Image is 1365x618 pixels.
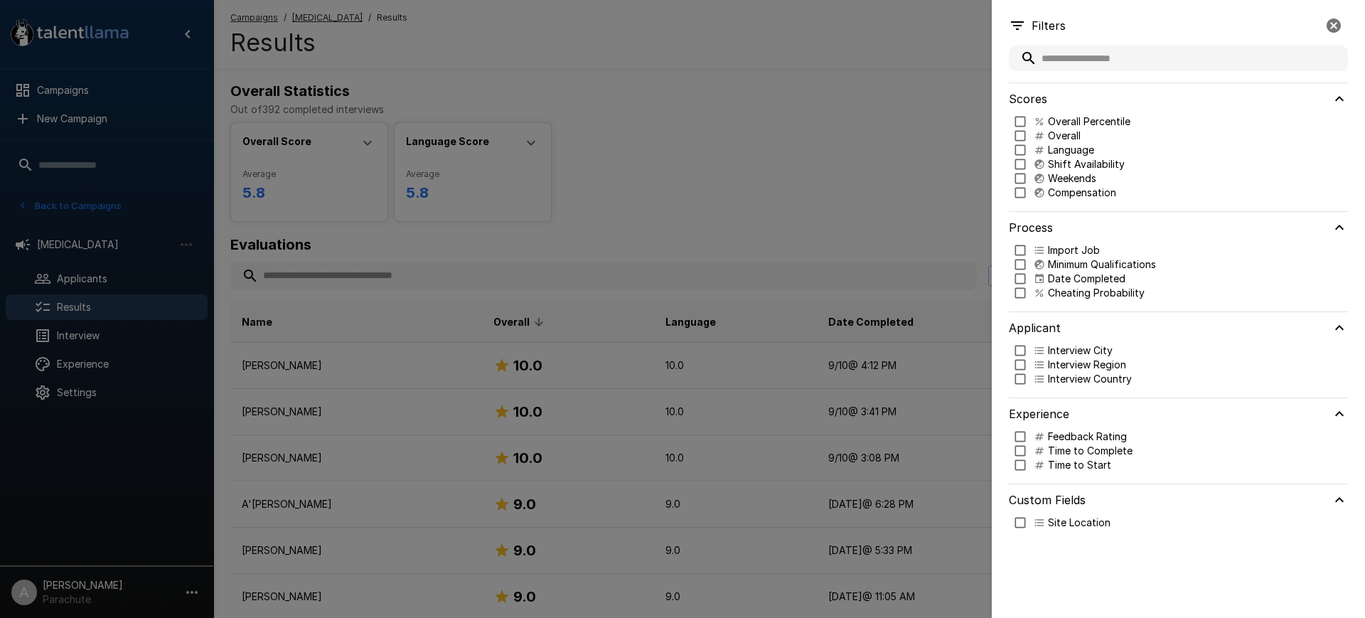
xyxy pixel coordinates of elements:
p: Weekends [1048,171,1096,186]
p: Site Location [1048,516,1110,530]
p: Compensation [1048,186,1116,200]
p: Filters [1032,17,1066,34]
p: Import Job [1048,243,1100,257]
p: Shift Availability [1048,157,1125,171]
p: Cheating Probability [1048,286,1145,300]
p: Time to Complete [1048,444,1133,458]
h6: Process [1009,218,1053,238]
p: Language [1048,143,1094,157]
p: Interview Country [1048,372,1132,386]
p: Feedback Rating [1048,430,1127,444]
p: Time to Start [1048,458,1111,472]
p: Minimum Qualifications [1048,257,1156,272]
h6: Experience [1009,404,1069,424]
p: Overall [1048,129,1081,143]
h6: Custom Fields [1009,490,1086,510]
p: Interview City [1048,343,1113,358]
p: Overall Percentile [1048,114,1130,129]
h6: Scores [1009,89,1047,109]
h6: Applicant [1009,318,1061,338]
p: Date Completed [1048,272,1125,286]
p: Interview Region [1048,358,1126,372]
